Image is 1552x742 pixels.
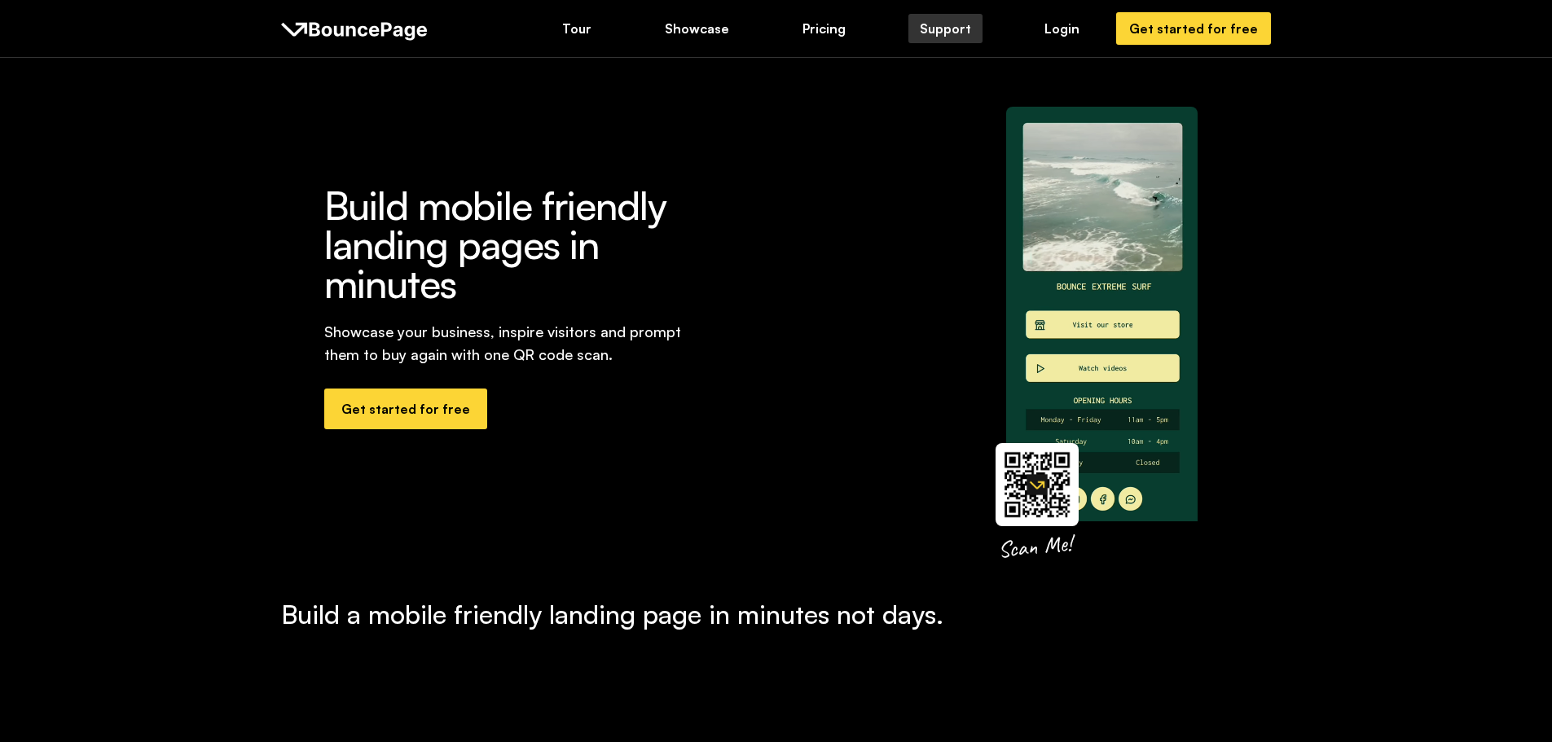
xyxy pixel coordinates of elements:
[281,598,1272,630] h3: Build a mobile friendly landing page in minutes not days.
[324,186,710,303] h1: Build mobile friendly landing pages in minutes
[665,20,729,37] div: Showcase
[996,529,1072,564] div: Scan Me!
[562,20,591,37] div: Tour
[653,14,741,43] a: Showcase
[791,14,857,43] a: Pricing
[1033,14,1091,43] a: Login
[1129,20,1258,37] div: Get started for free
[920,20,971,37] div: Support
[324,389,487,429] a: Get started for free
[908,14,983,43] a: Support
[324,320,710,366] div: Showcase your business, inspire visitors and prompt them to buy again with one QR code scan.
[802,20,846,37] div: Pricing
[1044,20,1079,37] div: Login
[551,14,603,43] a: Tour
[1116,12,1271,45] a: Get started for free
[341,400,470,418] div: Get started for free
